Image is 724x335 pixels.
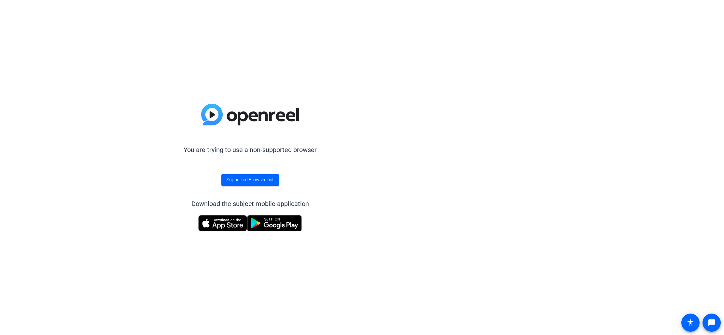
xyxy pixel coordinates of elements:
div: Download the subject mobile application [191,199,309,209]
mat-icon: accessibility [687,319,694,327]
img: Get it on Google Play [247,215,302,231]
p: You are trying to use a non-supported browser [184,145,317,155]
mat-icon: message [708,319,716,327]
img: Download on the App Store [198,215,247,231]
a: Supported Browser List [221,174,279,186]
span: Supported Browser List [227,176,274,183]
img: blue-gradient.svg [201,104,299,125]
